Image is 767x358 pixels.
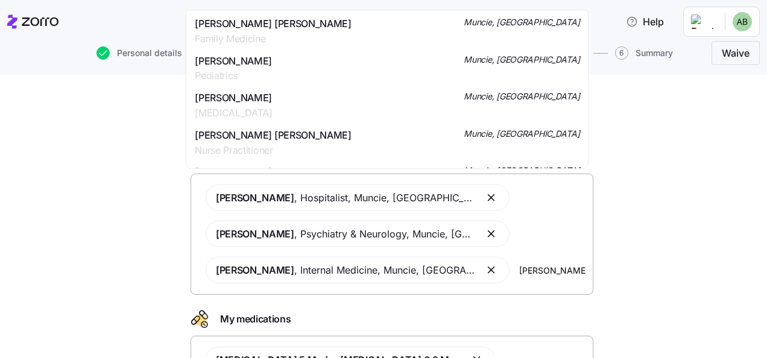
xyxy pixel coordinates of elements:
[195,54,272,69] span: [PERSON_NAME]
[216,190,475,206] span: , Hospitalist , Muncie, [GEOGRAPHIC_DATA]
[220,312,291,327] span: My medications
[615,46,673,60] button: 6Summary
[195,105,273,121] span: [MEDICAL_DATA]
[722,46,750,60] span: Waive
[712,41,760,65] button: Waive
[636,49,673,57] span: Summary
[117,49,182,57] span: Personal details
[464,128,579,140] span: Muncie, [GEOGRAPHIC_DATA]
[195,31,351,46] span: Family Medicine
[216,263,475,278] span: , Internal Medicine , Muncie, [GEOGRAPHIC_DATA]
[615,46,628,60] span: 6
[195,90,273,105] span: [PERSON_NAME]
[216,264,294,276] span: [PERSON_NAME]
[216,192,294,204] span: [PERSON_NAME]
[616,10,674,34] button: Help
[195,128,351,143] span: [PERSON_NAME] [PERSON_NAME]
[519,263,586,277] input: Search your doctors
[195,143,351,158] span: Nurse Practitioner
[733,12,752,31] img: f51c6d280be2db1075b17e9ea1d05e23
[191,309,210,328] svg: Drugs
[195,68,272,83] span: Pediatrics
[195,165,273,180] span: [PERSON_NAME]
[691,14,715,29] img: Employer logo
[464,54,579,66] span: Muncie, [GEOGRAPHIC_DATA]
[626,14,664,29] span: Help
[94,46,182,60] a: Personal details
[216,228,294,240] span: [PERSON_NAME]
[464,16,579,28] span: Muncie, [GEOGRAPHIC_DATA]
[195,16,351,31] span: [PERSON_NAME] [PERSON_NAME]
[216,227,475,242] span: , Psychiatry & Neurology , Muncie, [GEOGRAPHIC_DATA]
[464,90,579,102] span: Muncie, [GEOGRAPHIC_DATA]
[96,46,182,60] button: Personal details
[464,165,579,177] span: Muncie, [GEOGRAPHIC_DATA]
